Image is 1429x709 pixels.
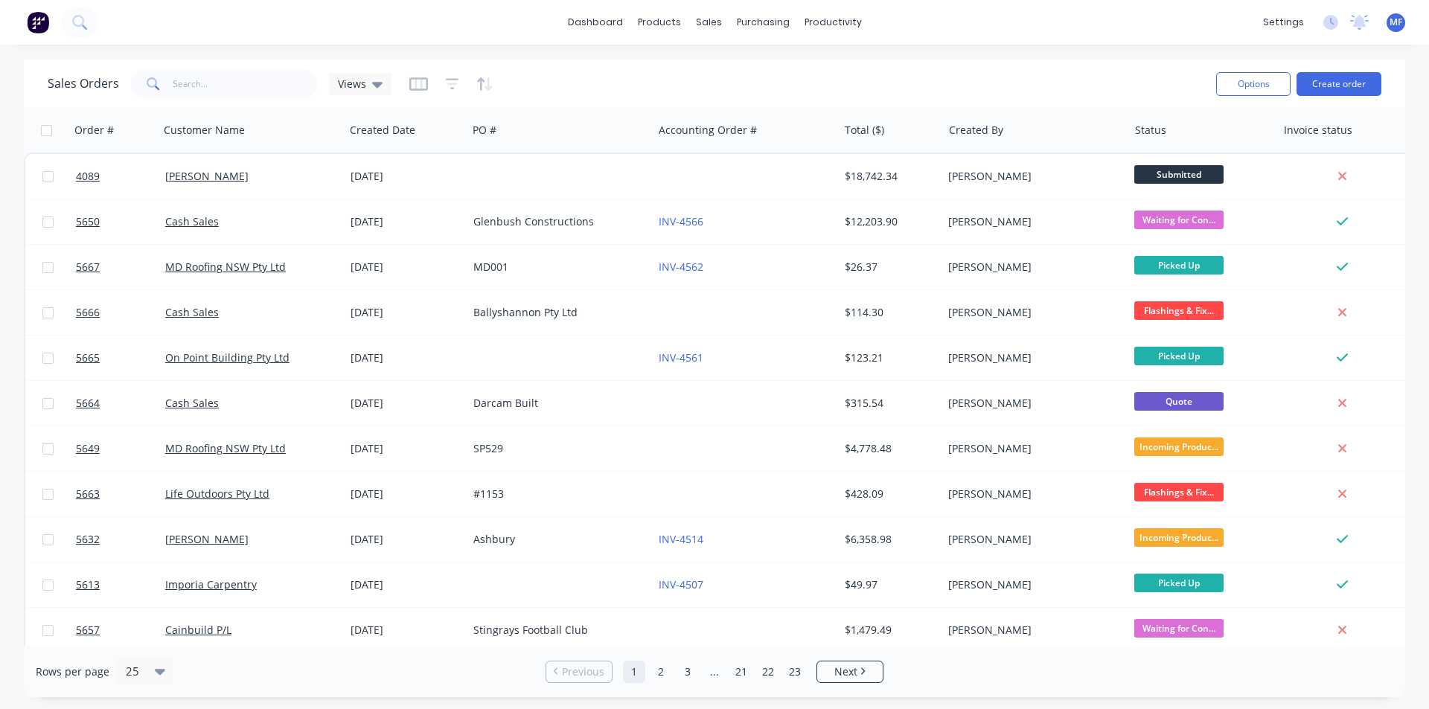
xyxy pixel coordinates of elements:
[473,441,639,456] div: SP529
[76,472,165,516] a: 5663
[623,661,645,683] a: Page 1 is your current page
[1134,437,1224,456] span: Incoming Produc...
[76,623,100,638] span: 5657
[845,532,932,547] div: $6,358.98
[473,305,639,320] div: Ballyshannon Pty Ltd
[351,305,461,320] div: [DATE]
[659,214,703,228] a: INV-4566
[165,577,257,591] a: Imporia Carpentry
[76,517,165,562] a: 5632
[948,350,1113,365] div: [PERSON_NAME]
[165,260,286,274] a: MD Roofing NSW Pty Ltd
[1134,619,1224,638] span: Waiting for Con...
[165,169,249,183] a: [PERSON_NAME]
[546,664,612,679] a: Previous page
[730,661,752,683] a: Page 21
[560,11,630,33] a: dashboard
[164,123,245,138] div: Customer Name
[351,487,461,501] div: [DATE]
[688,11,729,33] div: sales
[76,260,100,275] span: 5667
[677,661,699,683] a: Page 3
[351,214,461,229] div: [DATE]
[350,123,415,138] div: Created Date
[845,577,932,592] div: $49.97
[76,532,100,547] span: 5632
[948,305,1113,320] div: [PERSON_NAME]
[659,260,703,274] a: INV-4562
[473,123,496,138] div: PO #
[659,350,703,365] a: INV-4561
[76,154,165,199] a: 4089
[76,381,165,426] a: 5664
[76,214,100,229] span: 5650
[1134,483,1224,501] span: Flashings & Fix...
[1256,11,1311,33] div: settings
[165,487,269,501] a: Life Outdoors Pty Ltd
[76,577,100,592] span: 5613
[76,350,100,365] span: 5665
[650,661,672,683] a: Page 2
[76,290,165,335] a: 5666
[845,441,932,456] div: $4,778.48
[473,532,639,547] div: Ashbury
[1297,72,1381,96] button: Create order
[1134,528,1224,547] span: Incoming Produc...
[76,336,165,380] a: 5665
[165,214,219,228] a: Cash Sales
[351,532,461,547] div: [DATE]
[845,623,932,638] div: $1,479.49
[1134,301,1224,320] span: Flashings & Fix...
[76,426,165,471] a: 5649
[630,11,688,33] div: products
[797,11,869,33] div: productivity
[1216,72,1291,96] button: Options
[76,562,165,607] a: 5613
[351,623,461,638] div: [DATE]
[540,661,889,683] ul: Pagination
[757,661,779,683] a: Page 22
[948,577,1113,592] div: [PERSON_NAME]
[74,123,114,138] div: Order #
[1134,574,1224,592] span: Picked Up
[165,532,249,546] a: [PERSON_NAME]
[173,69,318,99] input: Search...
[845,487,932,501] div: $428.09
[76,441,100,456] span: 5649
[834,664,857,679] span: Next
[76,245,165,289] a: 5667
[845,260,932,275] div: $26.37
[845,350,932,365] div: $123.21
[659,577,703,591] a: INV-4507
[817,664,883,679] a: Next page
[659,532,703,546] a: INV-4514
[165,305,219,319] a: Cash Sales
[165,396,219,410] a: Cash Sales
[845,305,932,320] div: $114.30
[76,487,100,501] span: 5663
[948,214,1113,229] div: [PERSON_NAME]
[948,396,1113,411] div: [PERSON_NAME]
[351,350,461,365] div: [DATE]
[165,441,286,455] a: MD Roofing NSW Pty Ltd
[473,396,639,411] div: Darcam Built
[1134,256,1224,275] span: Picked Up
[76,169,100,184] span: 4089
[36,664,109,679] span: Rows per page
[27,11,49,33] img: Factory
[1135,123,1166,138] div: Status
[473,487,639,501] div: #1153
[948,623,1113,638] div: [PERSON_NAME]
[1284,123,1352,138] div: Invoice status
[948,169,1113,184] div: [PERSON_NAME]
[1134,347,1224,365] span: Picked Up
[784,661,806,683] a: Page 23
[351,260,461,275] div: [DATE]
[1390,16,1402,29] span: MF
[76,305,100,320] span: 5666
[338,76,366,92] span: Views
[351,577,461,592] div: [DATE]
[948,260,1113,275] div: [PERSON_NAME]
[1134,392,1224,411] span: Quote
[351,441,461,456] div: [DATE]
